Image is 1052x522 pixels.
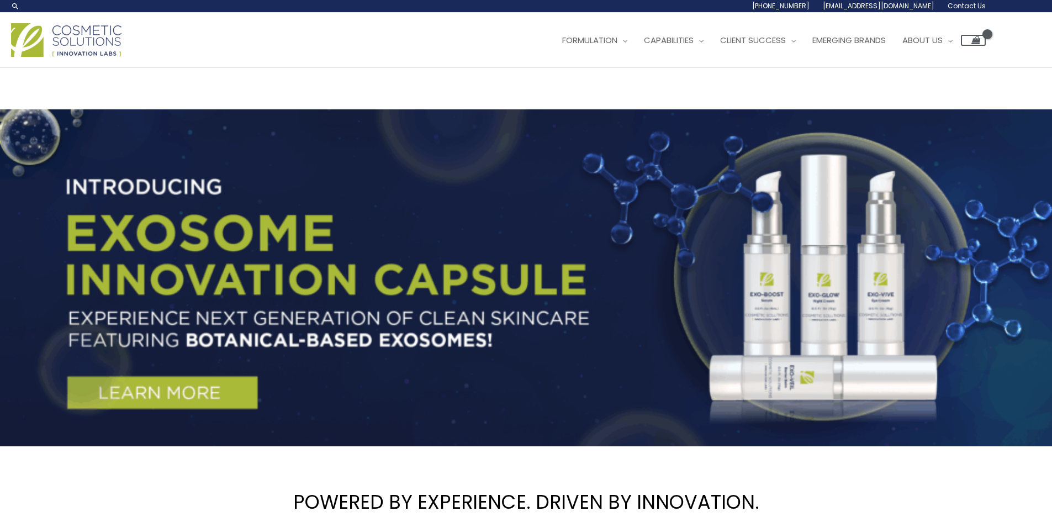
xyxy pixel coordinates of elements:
[804,24,894,57] a: Emerging Brands
[902,34,943,46] span: About Us
[812,34,886,46] span: Emerging Brands
[562,34,617,46] span: Formulation
[11,2,20,10] a: Search icon link
[894,24,961,57] a: About Us
[948,1,986,10] span: Contact Us
[961,35,986,46] a: View Shopping Cart, empty
[11,23,121,57] img: Cosmetic Solutions Logo
[644,34,694,46] span: Capabilities
[636,24,712,57] a: Capabilities
[752,1,810,10] span: [PHONE_NUMBER]
[720,34,786,46] span: Client Success
[823,1,934,10] span: [EMAIL_ADDRESS][DOMAIN_NAME]
[712,24,804,57] a: Client Success
[546,24,986,57] nav: Site Navigation
[554,24,636,57] a: Formulation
